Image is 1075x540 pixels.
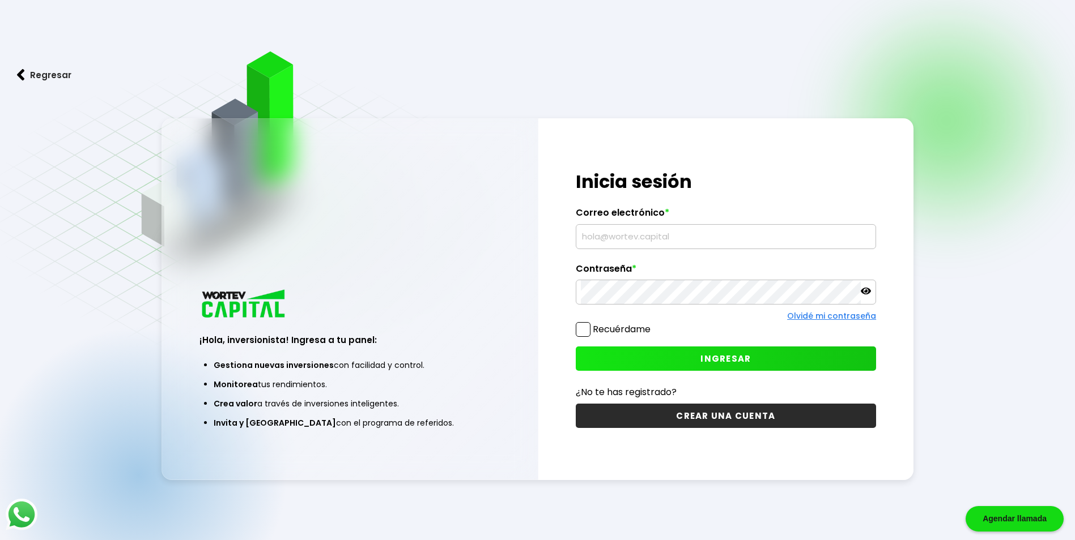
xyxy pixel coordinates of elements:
div: Agendar llamada [966,506,1064,532]
h1: Inicia sesión [576,168,876,195]
span: Gestiona nuevas inversiones [214,359,334,371]
input: hola@wortev.capital [581,225,871,248]
label: Contraseña [576,263,876,280]
li: tus rendimientos. [214,375,486,394]
span: Invita y [GEOGRAPHIC_DATA] [214,417,336,428]
label: Recuérdame [593,323,651,336]
img: logos_whatsapp-icon.242b2217.svg [6,499,37,530]
li: con facilidad y control. [214,355,486,375]
span: INGRESAR [700,353,751,365]
span: Monitorea [214,379,258,390]
li: a través de inversiones inteligentes. [214,394,486,413]
button: INGRESAR [576,346,876,371]
p: ¿No te has registrado? [576,385,876,399]
img: flecha izquierda [17,69,25,81]
h3: ¡Hola, inversionista! Ingresa a tu panel: [199,333,500,346]
a: ¿No te has registrado?CREAR UNA CUENTA [576,385,876,428]
button: CREAR UNA CUENTA [576,404,876,428]
label: Correo electrónico [576,207,876,224]
span: Crea valor [214,398,257,409]
img: logo_wortev_capital [199,288,289,322]
li: con el programa de referidos. [214,413,486,432]
a: Olvidé mi contraseña [787,310,876,322]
